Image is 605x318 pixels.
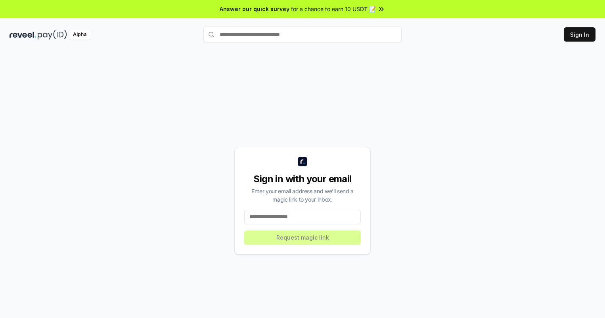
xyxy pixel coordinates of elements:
button: Sign In [564,27,595,42]
img: logo_small [298,157,307,166]
div: Alpha [69,30,91,40]
img: reveel_dark [10,30,36,40]
div: Enter your email address and we’ll send a magic link to your inbox. [244,187,361,204]
div: Sign in with your email [244,173,361,185]
span: Answer our quick survey [220,5,289,13]
img: pay_id [38,30,67,40]
span: for a chance to earn 10 USDT 📝 [291,5,376,13]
